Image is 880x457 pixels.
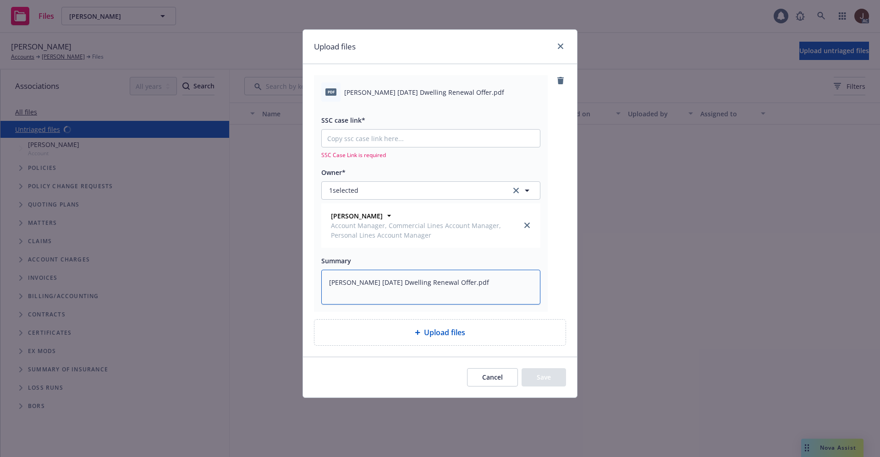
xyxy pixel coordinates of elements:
[511,185,522,196] a: clear selection
[424,327,465,338] span: Upload files
[321,181,540,200] button: 1selectedclear selection
[329,185,358,195] span: 1 selected
[325,88,336,95] span: pdf
[314,319,566,346] div: Upload files
[321,151,540,159] span: SSC Case Link is required
[321,116,365,125] span: SSC case link*
[555,41,566,52] a: close
[522,220,533,231] a: close
[331,212,383,220] strong: [PERSON_NAME]
[331,221,518,240] span: Account Manager, Commercial Lines Account Manager, Personal Lines Account Manager
[314,41,356,53] h1: Upload files
[344,87,504,97] span: [PERSON_NAME] [DATE] Dwelling Renewal Offer.pdf
[321,168,346,177] span: Owner*
[555,75,566,86] a: remove
[467,368,518,386] button: Cancel
[321,256,351,265] span: Summary
[322,130,540,147] input: Copy ssc case link here...
[321,270,540,305] textarea: [PERSON_NAME] [DATE] Dwelling Renewal Offer.pdf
